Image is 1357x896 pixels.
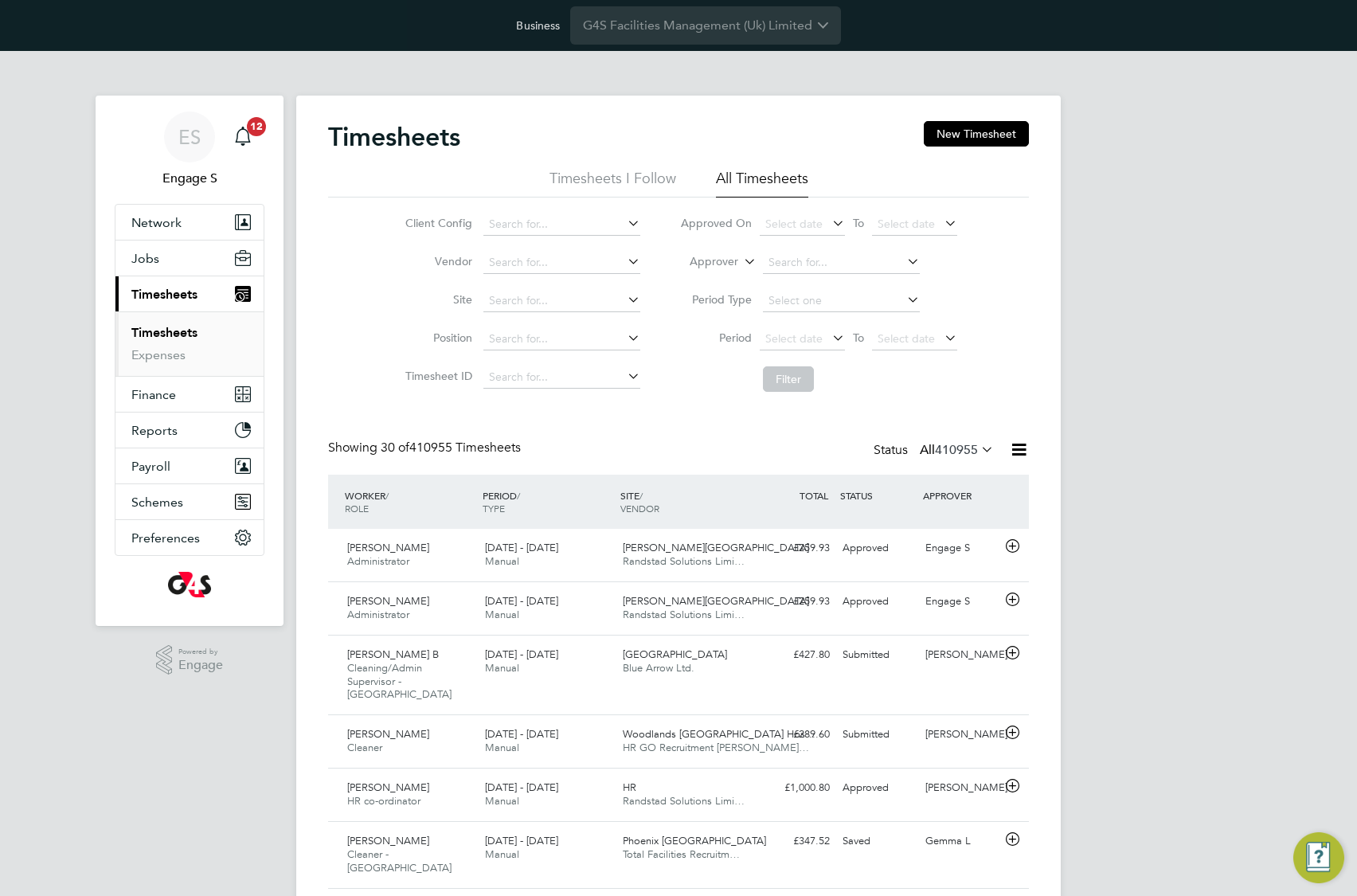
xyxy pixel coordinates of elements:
input: Select one [763,290,920,312]
span: Manual [485,554,519,568]
span: Woodlands [GEOGRAPHIC_DATA] Hos… [623,727,815,741]
div: Approved [836,535,919,561]
span: Randstad Solutions Limi… [623,554,745,568]
span: Powered by [178,645,223,659]
div: £347.52 [753,828,836,855]
span: HR co-ordinator [347,794,420,808]
span: [DATE] - [DATE] [485,541,558,554]
div: [PERSON_NAME] [919,642,1002,668]
span: ES [178,127,201,147]
span: TYPE [483,502,505,515]
span: Select date [878,217,935,231]
div: £289.60 [753,722,836,748]
button: New Timesheet [924,121,1029,147]
span: Select date [765,217,823,231]
span: [PERSON_NAME] [347,727,429,741]
h2: Timesheets [328,121,460,153]
span: Timesheets [131,287,197,302]
li: All Timesheets [716,169,808,198]
li: Timesheets I Follow [549,169,676,198]
a: Expenses [131,347,186,362]
button: Schemes [115,484,264,519]
label: Approver [667,254,738,270]
div: PERIOD [479,481,616,522]
span: [DATE] - [DATE] [485,648,558,661]
input: Search for... [483,328,640,350]
span: [PERSON_NAME] [347,781,429,794]
div: STATUS [836,481,919,510]
a: Go to home page [115,572,264,597]
nav: Main navigation [96,96,284,626]
div: Engage S [919,589,1002,615]
label: Vendor [401,254,472,268]
div: Timesheets [115,311,264,376]
span: 30 of [381,440,409,456]
div: Status [874,440,997,462]
span: Cleaner - [GEOGRAPHIC_DATA] [347,847,452,874]
span: Preferences [131,530,200,546]
button: Jobs [115,241,264,276]
span: Engage [178,659,223,672]
span: Payroll [131,459,170,474]
span: 410955 [935,442,978,458]
span: TOTAL [800,489,828,502]
span: [GEOGRAPHIC_DATA] [623,648,727,661]
span: Manual [485,608,519,621]
span: [PERSON_NAME] [347,594,429,608]
div: APPROVER [919,481,1002,510]
div: Showing [328,440,524,456]
input: Search for... [483,252,640,274]
span: / [639,489,643,502]
span: [DATE] - [DATE] [485,781,558,794]
span: Select date [765,331,823,346]
input: Search for... [483,290,640,312]
label: Client Config [401,216,472,230]
button: Timesheets [115,276,264,311]
div: Approved [836,589,919,615]
input: Search for... [483,213,640,236]
span: [PERSON_NAME][GEOGRAPHIC_DATA] [623,594,809,608]
img: g4s-logo-retina.png [168,572,211,597]
button: Preferences [115,520,264,555]
span: Randstad Solutions Limi… [623,794,745,808]
span: / [517,489,520,502]
input: Search for... [763,252,920,274]
div: Saved [836,828,919,855]
span: Reports [131,423,178,438]
button: Network [115,205,264,240]
span: Jobs [131,251,159,266]
div: Engage S [919,535,1002,561]
div: [PERSON_NAME] [919,775,1002,801]
label: Position [401,331,472,345]
span: VENDOR [620,502,659,515]
label: All [920,442,994,458]
span: [DATE] - [DATE] [485,727,558,741]
div: Approved [836,775,919,801]
span: Randstad Solutions Limi… [623,608,745,621]
span: Finance [131,387,176,402]
span: [PERSON_NAME] B [347,648,439,661]
span: [DATE] - [DATE] [485,594,558,608]
span: Cleaner [347,741,382,754]
span: / [385,489,389,502]
span: HR GO Recruitment [PERSON_NAME]… [623,741,809,754]
span: [PERSON_NAME] [347,541,429,554]
span: [PERSON_NAME] [347,834,429,847]
div: Submitted [836,722,919,748]
div: Submitted [836,642,919,668]
span: Manual [485,661,519,675]
button: Finance [115,377,264,412]
div: WORKER [341,481,479,522]
label: Site [401,292,472,307]
span: Network [131,215,182,230]
a: 12 [227,112,259,162]
span: Blue Arrow Ltd. [623,661,694,675]
div: [PERSON_NAME] [919,722,1002,748]
a: Powered byEngage [156,645,224,675]
span: Schemes [131,495,183,510]
a: ESEngage S [115,112,264,188]
span: Engage S [115,169,264,188]
div: £259.93 [753,535,836,561]
label: Period [680,331,752,345]
label: Approved On [680,216,752,230]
